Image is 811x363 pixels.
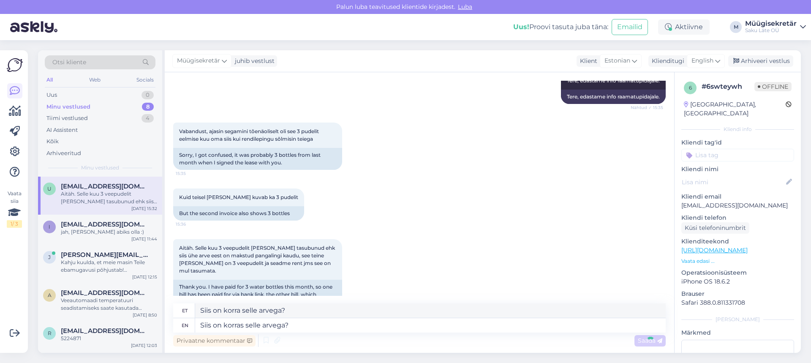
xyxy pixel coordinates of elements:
[135,74,155,85] div: Socials
[681,316,794,323] div: [PERSON_NAME]
[681,298,794,307] p: Safari 388.0.811331708
[754,82,792,91] span: Offline
[179,128,320,142] span: Vabandust, ajasin segamini tõenäoliselt oli see 3 pudelit eelmise kuu oma siis kui rendilepingu s...
[142,103,154,111] div: 8
[48,330,52,336] span: r
[7,190,22,228] div: Vaata siia
[681,165,794,174] p: Kliendi nimi
[133,312,157,318] div: [DATE] 8:50
[567,77,660,84] span: Tere, edastame info raamatupidajale.
[49,224,50,230] span: i
[513,23,529,31] b: Uus!
[681,126,794,133] div: Kliendi info
[46,114,88,123] div: Tiimi vestlused
[691,56,713,66] span: English
[61,228,157,236] div: jah, [PERSON_NAME] abiks olla :)
[177,56,220,66] span: Müügisekretär
[61,251,149,259] span: jana.nosova@perearstikeskus.net
[87,74,102,85] div: Web
[681,149,794,161] input: Lisa tag
[7,57,23,73] img: Askly Logo
[131,236,157,242] div: [DATE] 11:44
[681,268,794,277] p: Operatsioonisüsteem
[648,57,684,66] div: Klienditugi
[179,245,336,274] span: Aitäh. Selle kuu 3 veepudelit [PERSON_NAME] tasubunud ehk siis ühe arve eest on makstud pangaling...
[689,85,692,91] span: 6
[61,183,149,190] span: Umdaursula@gmail.com
[702,82,754,92] div: # 6swteywh
[61,335,157,342] div: 5224871
[231,57,275,66] div: juhib vestlust
[131,342,157,349] div: [DATE] 12:03
[46,149,81,158] div: Arhiveeritud
[681,192,794,201] p: Kliendi email
[142,91,154,99] div: 0
[658,19,710,35] div: Aktiivne
[681,257,794,265] p: Vaata edasi ...
[176,170,207,177] span: 15:35
[46,91,57,99] div: Uus
[176,221,207,227] span: 15:36
[46,103,90,111] div: Minu vestlused
[681,138,794,147] p: Kliendi tag'id
[681,222,749,234] div: Küsi telefoninumbrit
[48,254,51,260] span: j
[684,100,786,118] div: [GEOGRAPHIC_DATA], [GEOGRAPHIC_DATA]
[745,27,797,34] div: Saku Läte OÜ
[681,289,794,298] p: Brauser
[61,259,157,274] div: Kahju kuulda, et meie masin Teile ebamugavusi põhjustab! [GEOGRAPHIC_DATA] on teile sattunud praa...
[728,55,793,67] div: Arhiveeri vestlus
[61,221,149,228] span: info@tece.ee
[612,19,648,35] button: Emailid
[142,114,154,123] div: 4
[681,213,794,222] p: Kliendi telefon
[173,206,304,221] div: But the second invoice also shows 3 bottles
[561,90,666,104] div: Tere, edastame info raamatupidajale.
[681,237,794,246] p: Klienditeekond
[46,137,59,146] div: Kõik
[745,20,806,34] a: MüügisekretärSaku Läte OÜ
[48,292,52,298] span: a
[682,177,784,187] input: Lisa nimi
[81,164,119,172] span: Minu vestlused
[577,57,597,66] div: Klient
[745,20,797,27] div: Müügisekretär
[47,186,52,192] span: U
[455,3,475,11] span: Luba
[513,22,608,32] div: Proovi tasuta juba täna:
[681,246,748,254] a: [URL][DOMAIN_NAME]
[681,201,794,210] p: [EMAIL_ADDRESS][DOMAIN_NAME]
[45,74,54,85] div: All
[7,220,22,228] div: 1 / 3
[604,56,630,66] span: Estonian
[681,328,794,337] p: Märkmed
[61,289,149,297] span: airi@meediagrupi.ee
[132,274,157,280] div: [DATE] 12:15
[730,21,742,33] div: M
[131,205,157,212] div: [DATE] 15:32
[179,194,298,200] span: Kuid teisel [PERSON_NAME] kuvab ka 3 pudelit
[681,277,794,286] p: iPhone OS 18.6.2
[631,104,663,111] span: Nähtud ✓ 15:35
[61,327,149,335] span: rait.karro@amit.eu
[61,190,157,205] div: Aitäh. Selle kuu 3 veepudelit [PERSON_NAME] tasubunud ehk siis ühe arve eest on makstud pangaling...
[173,148,342,170] div: Sorry, I got confused, it was probably 3 bottles from last month when I signed the lease with you.
[61,297,157,312] div: Veeautomaadi temperatuuri seadistamiseks saate kasutada CoolTouch rakendust. Kui veeautomaat ei j...
[52,58,86,67] span: Otsi kliente
[173,280,342,309] div: Thank you. I have paid for 3 water bottles this month, so one bill has been paid for via bank lin...
[46,126,78,134] div: AI Assistent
